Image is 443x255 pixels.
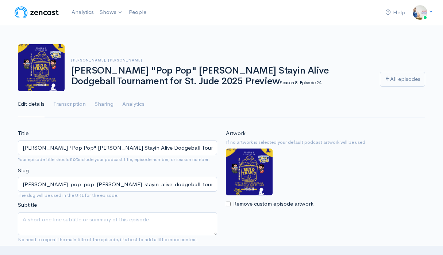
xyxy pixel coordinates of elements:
[18,140,217,155] input: What is the episode's title?
[18,177,217,192] input: title-of-episode
[70,156,78,162] strong: not
[380,72,425,87] a: All episodes
[300,79,321,86] small: Episode 24
[233,200,313,208] label: Remove custom episode artwork
[226,139,425,146] small: If no artwork is selected your default podcast artwork will be used
[95,91,113,117] a: Sharing
[69,4,97,20] a: Analytics
[18,129,28,138] label: Title
[280,79,297,86] small: Season 8
[18,201,37,209] label: Subtitle
[97,4,126,20] a: Shows
[18,166,29,175] label: Slug
[122,91,145,117] a: Analytics
[18,91,45,117] a: Edit details
[14,5,60,20] img: ZenCast Logo
[413,5,427,20] img: ...
[18,192,217,199] small: The slug will be used in the URL for the episode.
[18,236,199,243] small: No need to repeat the main title of the episode, it's best to add a little more context.
[226,129,246,138] label: Artwork
[71,58,371,62] h6: [PERSON_NAME], [PERSON_NAME]
[53,91,86,117] a: Transcription
[126,4,149,20] a: People
[18,156,210,162] small: Your episode title should include your podcast title, episode number, or season number.
[382,5,408,20] a: Help
[71,65,371,86] h1: [PERSON_NAME] "Pop Pop" [PERSON_NAME] Stayin Alive Dodgeball Tournament for St. Jude 2025 Preview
